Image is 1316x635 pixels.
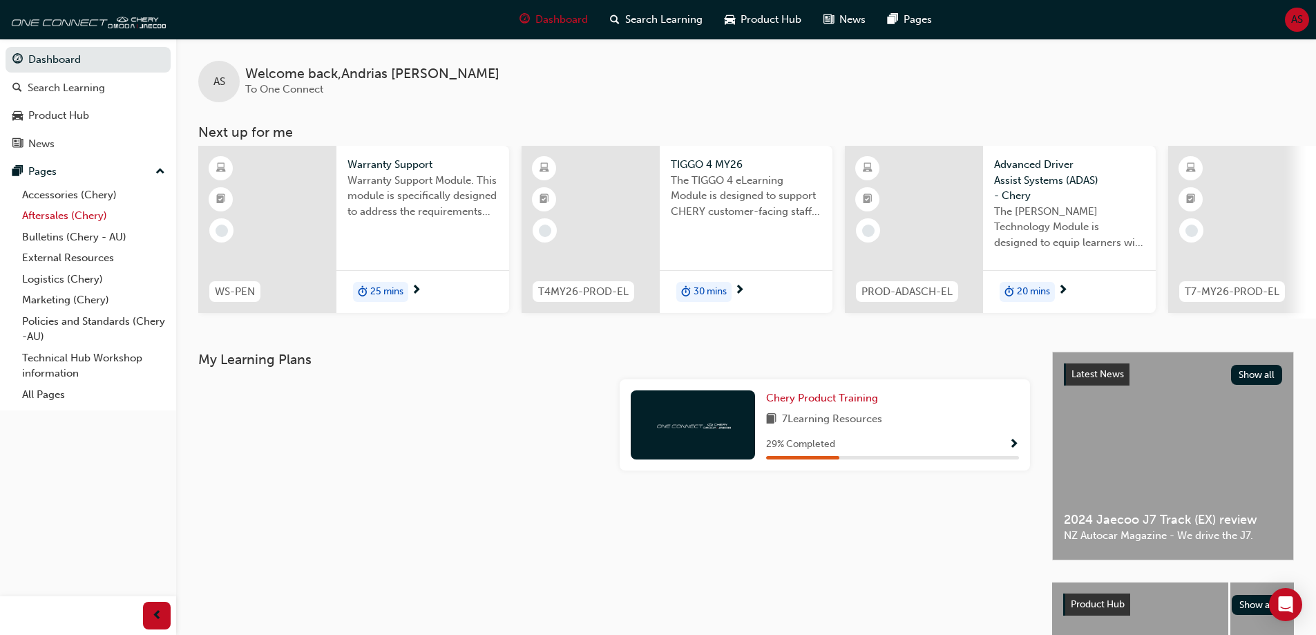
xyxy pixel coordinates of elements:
[1185,225,1198,237] span: learningRecordVerb_NONE-icon
[6,159,171,184] button: Pages
[6,75,171,101] a: Search Learning
[1058,285,1068,297] span: next-icon
[198,146,509,313] a: WS-PENWarranty SupportWarranty Support Module. This module is specifically designed to address th...
[28,108,89,124] div: Product Hub
[861,284,953,300] span: PROD-ADASCH-EL
[1071,598,1125,610] span: Product Hub
[519,11,530,28] span: guage-icon
[12,110,23,122] span: car-icon
[215,284,255,300] span: WS-PEN
[625,12,703,28] span: Search Learning
[1186,160,1196,178] span: learningResourceType_ELEARNING-icon
[17,290,171,311] a: Marketing (Chery)
[1064,528,1282,544] span: NZ Autocar Magazine - We drive the J7.
[671,157,821,173] span: TIGGO 4 MY26
[17,384,171,406] a: All Pages
[1071,368,1124,380] span: Latest News
[17,311,171,348] a: Policies and Standards (Chery -AU)
[1064,512,1282,528] span: 2024 Jaecoo J7 Track (EX) review
[725,11,735,28] span: car-icon
[994,157,1145,204] span: Advanced Driver Assist Systems (ADAS) - Chery
[863,160,872,178] span: learningResourceType_ELEARNING-icon
[152,607,162,625] span: prev-icon
[1063,594,1283,616] a: Product HubShow all
[347,157,498,173] span: Warranty Support
[28,136,55,152] div: News
[1185,284,1279,300] span: T7-MY26-PROD-EL
[1052,352,1294,560] a: Latest NewsShow all2024 Jaecoo J7 Track (EX) reviewNZ Autocar Magazine - We drive the J7.
[694,284,727,300] span: 30 mins
[610,11,620,28] span: search-icon
[370,284,403,300] span: 25 mins
[1009,439,1019,451] span: Show Progress
[6,47,171,73] a: Dashboard
[216,160,226,178] span: learningResourceType_ELEARNING-icon
[1232,595,1284,615] button: Show all
[681,283,691,301] span: duration-icon
[845,146,1156,313] a: PROD-ADASCH-ELAdvanced Driver Assist Systems (ADAS) - CheryThe [PERSON_NAME] Technology Module is...
[28,80,105,96] div: Search Learning
[358,283,368,301] span: duration-icon
[7,6,166,33] img: oneconnect
[245,66,499,82] span: Welcome back , Andrias [PERSON_NAME]
[1186,191,1196,209] span: booktick-icon
[17,184,171,206] a: Accessories (Chery)
[766,411,776,428] span: book-icon
[28,164,57,180] div: Pages
[508,6,599,34] a: guage-iconDashboard
[862,225,875,237] span: learningRecordVerb_NONE-icon
[17,205,171,227] a: Aftersales (Chery)
[863,191,872,209] span: booktick-icon
[766,390,884,406] a: Chery Product Training
[671,173,821,220] span: The TIGGO 4 eLearning Module is designed to support CHERY customer-facing staff with the product ...
[655,418,731,431] img: oneconnect
[347,173,498,220] span: Warranty Support Module. This module is specifically designed to address the requirements and pro...
[741,12,801,28] span: Product Hub
[540,191,549,209] span: booktick-icon
[6,131,171,157] a: News
[766,392,878,404] span: Chery Product Training
[213,74,225,90] span: AS
[766,437,835,453] span: 29 % Completed
[904,12,932,28] span: Pages
[411,285,421,297] span: next-icon
[1009,436,1019,453] button: Show Progress
[1285,8,1309,32] button: AS
[216,225,228,237] span: learningRecordVerb_NONE-icon
[1269,588,1302,621] div: Open Intercom Messenger
[17,269,171,290] a: Logistics (Chery)
[1017,284,1050,300] span: 20 mins
[823,11,834,28] span: news-icon
[176,124,1316,140] h3: Next up for me
[12,138,23,151] span: news-icon
[1004,283,1014,301] span: duration-icon
[6,103,171,129] a: Product Hub
[540,160,549,178] span: learningResourceType_ELEARNING-icon
[155,163,165,181] span: up-icon
[12,82,22,95] span: search-icon
[599,6,714,34] a: search-iconSearch Learning
[12,54,23,66] span: guage-icon
[877,6,943,34] a: pages-iconPages
[198,352,1030,368] h3: My Learning Plans
[734,285,745,297] span: next-icon
[994,204,1145,251] span: The [PERSON_NAME] Technology Module is designed to equip learners with essential knowledge about ...
[1064,363,1282,386] a: Latest NewsShow all
[714,6,812,34] a: car-iconProduct Hub
[782,411,882,428] span: 7 Learning Resources
[535,12,588,28] span: Dashboard
[12,166,23,178] span: pages-icon
[17,227,171,248] a: Bulletins (Chery - AU)
[522,146,832,313] a: T4MY26-PROD-ELTIGGO 4 MY26The TIGGO 4 eLearning Module is designed to support CHERY customer-faci...
[17,247,171,269] a: External Resources
[1231,365,1283,385] button: Show all
[245,83,323,95] span: To One Connect
[812,6,877,34] a: news-iconNews
[6,44,171,159] button: DashboardSearch LearningProduct HubNews
[1291,12,1303,28] span: AS
[888,11,898,28] span: pages-icon
[839,12,866,28] span: News
[538,284,629,300] span: T4MY26-PROD-EL
[539,225,551,237] span: learningRecordVerb_NONE-icon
